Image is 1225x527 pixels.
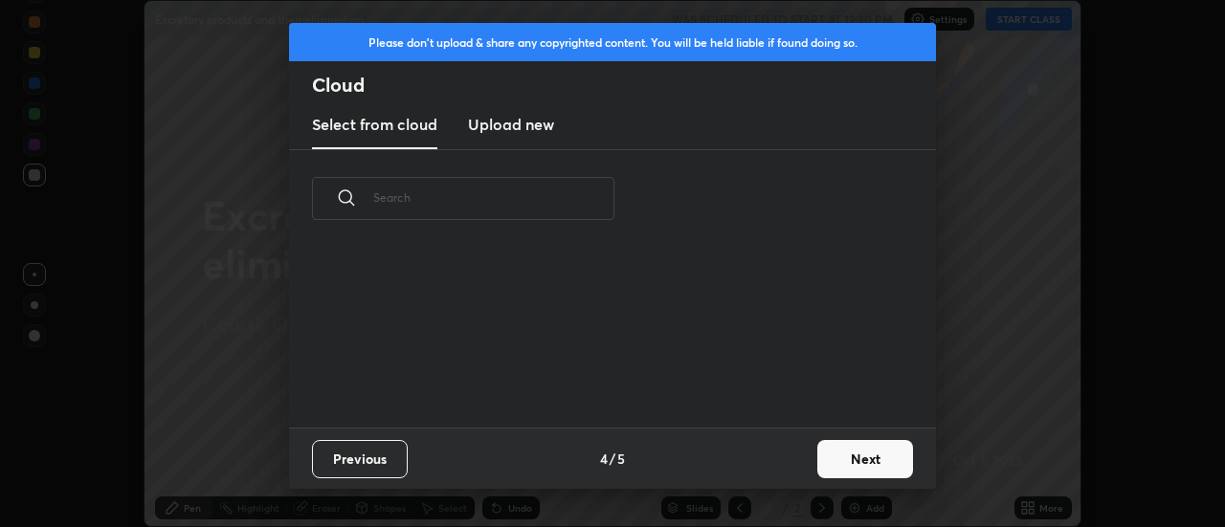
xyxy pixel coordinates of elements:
div: Please don't upload & share any copyrighted content. You will be held liable if found doing so. [289,23,936,61]
h3: Upload new [468,113,554,136]
input: Search [373,157,614,238]
h4: 5 [617,449,625,469]
h4: / [610,449,615,469]
h4: 4 [600,449,608,469]
button: Previous [312,440,408,478]
h3: Select from cloud [312,113,437,136]
h2: Cloud [312,73,936,98]
div: grid [289,242,913,428]
button: Next [817,440,913,478]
